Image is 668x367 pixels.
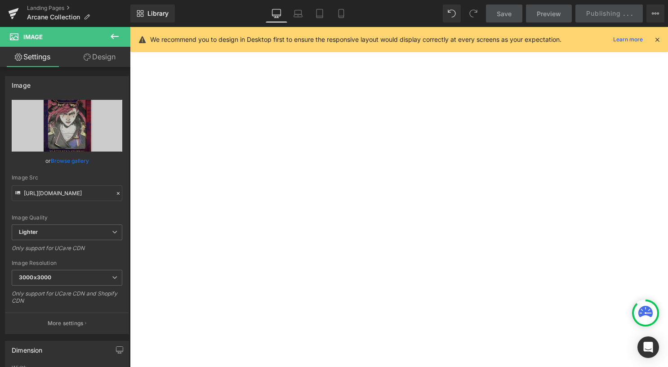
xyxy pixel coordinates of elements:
a: Design [67,47,132,67]
span: Arcane Collection [27,13,80,21]
div: Image [12,76,31,89]
b: Lighter [19,228,38,235]
span: Image [23,33,43,40]
span: Preview [537,9,561,18]
span: Library [147,9,169,18]
p: More settings [48,319,84,327]
div: Image Src [12,175,122,181]
a: Mobile [330,4,352,22]
div: Dimension [12,341,43,354]
input: Link [12,185,122,201]
div: Image Resolution [12,260,122,266]
a: Learn more [610,34,646,45]
button: More [646,4,664,22]
div: or [12,156,122,166]
a: Browse gallery [51,153,89,169]
p: We recommend you to design in Desktop first to ensure the responsive layout would display correct... [150,35,561,45]
button: More settings [5,313,129,334]
a: Landing Pages [27,4,130,12]
a: Desktop [266,4,287,22]
a: Tablet [309,4,330,22]
a: New Library [130,4,175,22]
div: Image Quality [12,215,122,221]
div: Only support for UCare CDN and Shopify CDN [12,290,122,310]
div: Only support for UCare CDN [12,245,122,258]
b: 3000x3000 [19,274,51,281]
button: Undo [443,4,461,22]
span: Save [497,9,512,18]
div: Open Intercom Messenger [637,336,659,358]
button: Redo [464,4,482,22]
a: Laptop [287,4,309,22]
a: Preview [526,4,572,22]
